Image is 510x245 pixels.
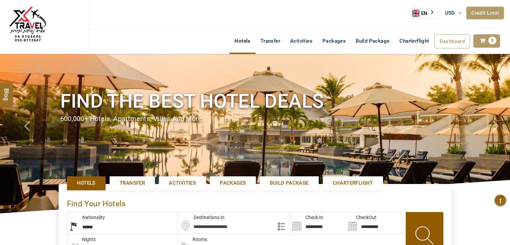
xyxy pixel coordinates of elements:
h1: Find the best hotel deals [60,89,450,114]
a: Packages [210,176,256,190]
label: Rooms [178,236,207,243]
label: Check In [290,214,323,221]
span: Transfer [120,180,145,187]
a: Build Package [351,34,394,48]
span: Activities [169,180,196,187]
label: Nationality [67,214,105,221]
label: Destinations In [179,214,225,221]
a: EN [412,8,438,18]
div: Find Your Hotels [67,192,443,212]
a: Charterflight [323,176,383,190]
a: Build Package [260,176,318,190]
label: CheckOut [346,214,376,221]
a: Charterflight [394,34,434,48]
a: Transfer [255,34,285,48]
span: USD [445,10,455,16]
span: Blog [2,88,11,94]
span: Dashboard [440,38,465,44]
a: Credit Limit [466,7,504,19]
a: Activities [285,34,317,48]
span: Build Package [270,180,308,187]
a: Hotels [230,34,255,48]
label: nights [67,236,96,243]
div: 600,000+ hotels, apartments, villas and more. [60,114,450,124]
a: Packages [317,34,351,48]
span: 0 [488,37,496,44]
span: Hotels [77,180,96,187]
aside: Language selected: English [412,8,438,19]
span: Charterflight [333,180,373,187]
a: Activities [159,176,206,190]
span: Charterflight [399,38,429,44]
input: Search [346,212,402,234]
a: 0 [473,34,500,48]
a: Hotels [67,176,106,190]
a: Transfer [110,176,155,190]
div: Language [412,8,438,19]
img: The Royal Line Holidays [5,3,50,48]
span: Packages [220,180,246,187]
input: Search [290,212,346,234]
